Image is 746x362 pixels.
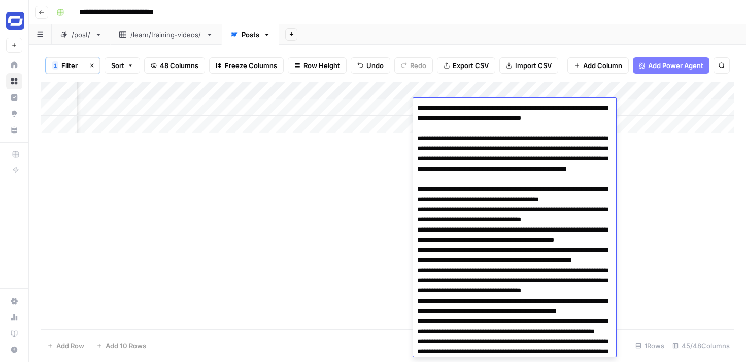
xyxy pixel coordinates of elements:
[72,29,91,40] div: /post/
[56,341,84,351] span: Add Row
[6,106,22,122] a: Opportunities
[111,24,222,45] a: /learn/training-videos/
[583,60,622,71] span: Add Column
[410,60,426,71] span: Redo
[648,60,703,71] span: Add Power Agent
[160,60,198,71] span: 48 Columns
[515,60,552,71] span: Import CSV
[288,57,347,74] button: Row Height
[6,57,22,73] a: Home
[105,57,140,74] button: Sort
[209,57,284,74] button: Freeze Columns
[130,29,202,40] div: /learn/training-videos/
[41,338,90,354] button: Add Row
[46,57,84,74] button: 1Filter
[222,24,279,45] a: Posts
[90,338,152,354] button: Add 10 Rows
[52,61,58,70] div: 1
[394,57,433,74] button: Redo
[6,309,22,325] a: Usage
[6,293,22,309] a: Settings
[106,341,146,351] span: Add 10 Rows
[6,8,22,34] button: Workspace: Synthesia
[6,12,24,30] img: Synthesia Logo
[111,60,124,71] span: Sort
[567,57,629,74] button: Add Column
[6,342,22,358] button: Help + Support
[633,57,709,74] button: Add Power Agent
[303,60,340,71] span: Row Height
[366,60,384,71] span: Undo
[242,29,259,40] div: Posts
[6,73,22,89] a: Browse
[351,57,390,74] button: Undo
[6,325,22,342] a: Learning Hub
[631,338,668,354] div: 1 Rows
[61,60,78,71] span: Filter
[437,57,495,74] button: Export CSV
[6,122,22,138] a: Your Data
[499,57,558,74] button: Import CSV
[668,338,734,354] div: 45/48 Columns
[144,57,205,74] button: 48 Columns
[453,60,489,71] span: Export CSV
[6,89,22,106] a: Insights
[52,24,111,45] a: /post/
[225,60,277,71] span: Freeze Columns
[54,61,57,70] span: 1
